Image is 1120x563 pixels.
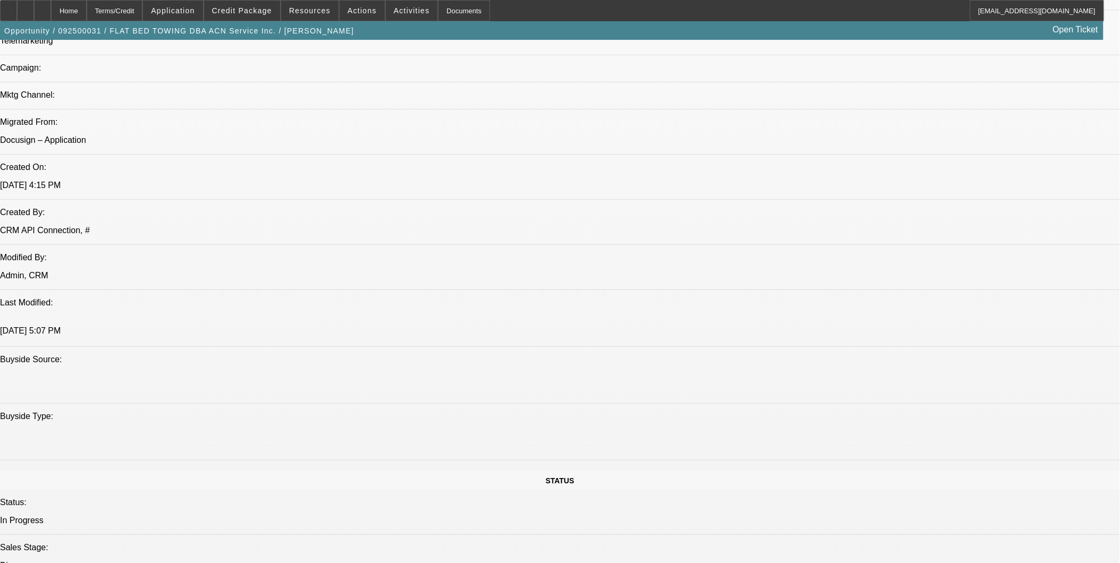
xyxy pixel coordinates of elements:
[340,1,385,21] button: Actions
[546,477,575,485] span: STATUS
[281,1,339,21] button: Resources
[289,6,331,15] span: Resources
[143,1,203,21] button: Application
[4,27,354,35] span: Opportunity / 092500031 / FLAT BED TOWING DBA ACN Service Inc. / [PERSON_NAME]
[151,6,195,15] span: Application
[394,6,430,15] span: Activities
[212,6,272,15] span: Credit Package
[348,6,377,15] span: Actions
[204,1,280,21] button: Credit Package
[1049,21,1102,39] a: Open Ticket
[386,1,438,21] button: Activities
